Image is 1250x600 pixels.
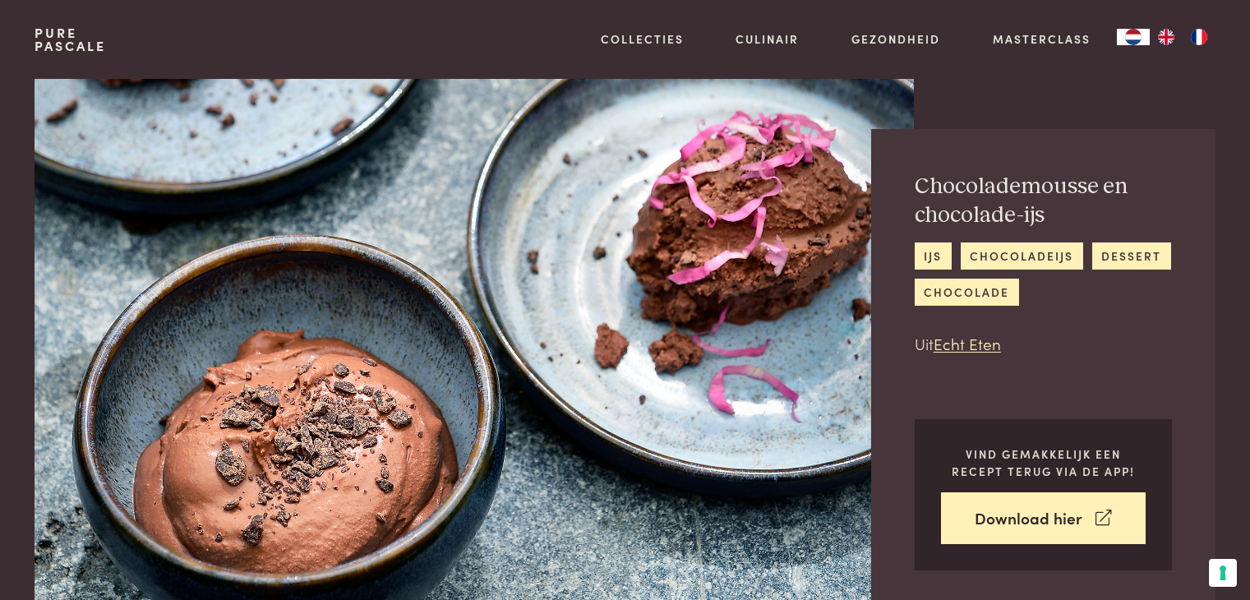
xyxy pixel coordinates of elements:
p: Uit [915,332,1172,356]
ul: Language list [1150,29,1215,45]
a: chocolade [915,279,1019,306]
a: Gezondheid [851,30,940,48]
a: Echt Eten [934,332,1001,354]
a: Culinair [736,30,799,48]
a: FR [1183,29,1215,45]
aside: Language selected: Nederlands [1117,29,1215,45]
a: dessert [1092,242,1171,270]
a: EN [1150,29,1183,45]
a: NL [1117,29,1150,45]
a: Masterclass [993,30,1091,48]
a: PurePascale [35,26,106,53]
a: ijs [915,242,952,270]
a: Collecties [601,30,684,48]
p: Vind gemakkelijk een recept terug via de app! [941,445,1146,479]
a: Download hier [941,492,1146,544]
a: chocoladeijs [961,242,1083,270]
div: Language [1117,29,1150,45]
button: Uw voorkeuren voor toestemming voor trackingtechnologieën [1209,559,1237,587]
h2: Chocolademousse en chocolade-ijs [915,173,1172,229]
